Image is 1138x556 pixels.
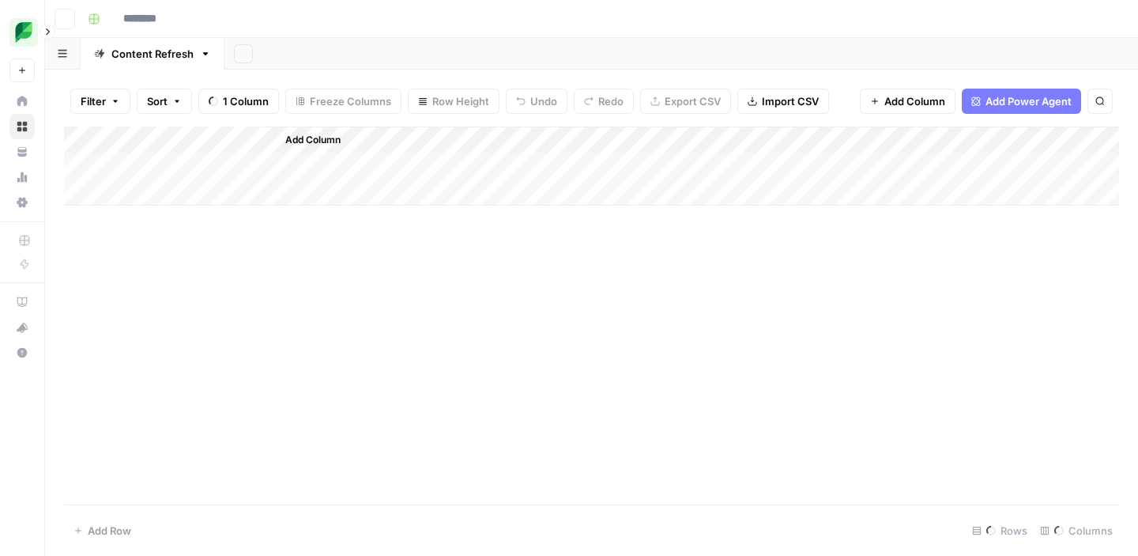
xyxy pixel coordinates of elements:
[408,89,499,114] button: Row Height
[70,89,130,114] button: Filter
[737,89,829,114] button: Import CSV
[111,46,194,62] div: Content Refresh
[265,130,347,150] button: Add Column
[574,89,634,114] button: Redo
[985,93,1072,109] span: Add Power Agent
[432,93,489,109] span: Row Height
[223,93,269,109] span: 1 Column
[9,315,35,340] button: What's new?
[9,18,38,47] img: SproutSocial Logo
[285,89,401,114] button: Freeze Columns
[640,89,731,114] button: Export CSV
[147,93,168,109] span: Sort
[506,89,567,114] button: Undo
[64,518,141,543] button: Add Row
[9,89,35,114] a: Home
[88,523,131,539] span: Add Row
[530,93,557,109] span: Undo
[665,93,721,109] span: Export CSV
[9,340,35,365] button: Help + Support
[10,316,34,339] div: What's new?
[860,89,955,114] button: Add Column
[966,518,1034,543] div: Rows
[9,114,35,139] a: Browse
[9,139,35,165] a: Your Data
[285,133,341,147] span: Add Column
[1034,518,1119,543] div: Columns
[310,93,391,109] span: Freeze Columns
[598,93,624,109] span: Redo
[884,93,945,109] span: Add Column
[137,89,192,114] button: Sort
[9,13,35,52] button: Workspace: SproutSocial
[9,289,35,315] a: AirOps Academy
[81,93,106,109] span: Filter
[198,89,279,114] button: 1 Column
[81,38,224,70] a: Content Refresh
[762,93,819,109] span: Import CSV
[9,165,35,190] a: Usage
[9,190,35,215] a: Settings
[962,89,1081,114] button: Add Power Agent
